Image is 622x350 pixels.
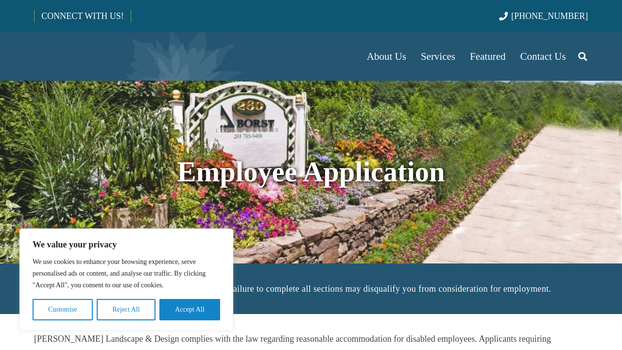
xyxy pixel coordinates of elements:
span: Services [421,51,455,62]
span: [PHONE_NUMBER] [511,11,588,21]
a: CONNECT WITH US! [35,4,130,28]
a: Search [573,44,592,69]
span: Contact Us [520,51,566,62]
button: Customise [33,299,93,320]
span: About Us [367,51,406,62]
strong: Employee Application [177,156,445,188]
button: Reject All [97,299,155,320]
p: We use cookies to enhance your browsing experience, serve personalised ads or content, and analys... [33,256,220,291]
div: We value your privacy [19,228,233,331]
button: Accept All [159,299,220,320]
a: Featured [463,32,513,81]
a: Services [414,32,463,81]
a: Borst-Logo [34,37,195,76]
a: Contact Us [513,32,573,81]
span: Featured [470,51,505,62]
a: [PHONE_NUMBER] [499,11,588,21]
a: About Us [360,32,414,81]
h6: Please completely fill out this application. Failure to complete all sections may disqualify you ... [34,281,588,297]
p: We value your privacy [33,239,220,250]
